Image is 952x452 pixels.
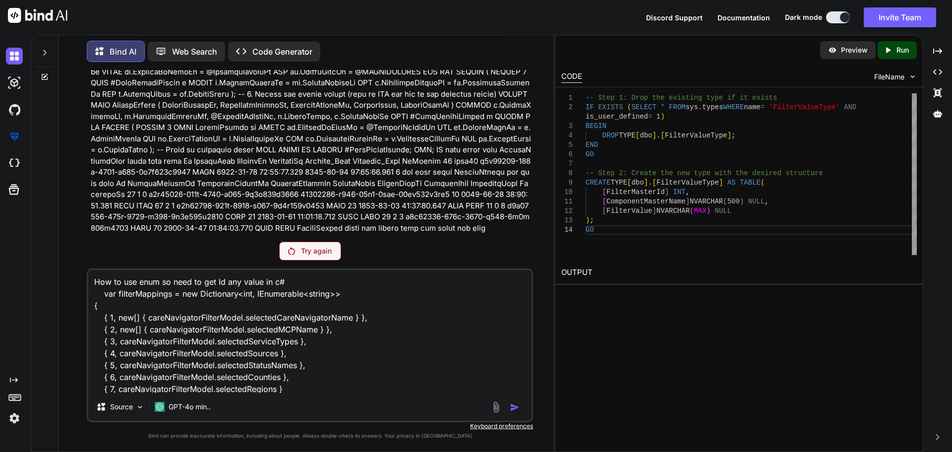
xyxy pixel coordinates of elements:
[586,179,610,187] span: CREATE
[646,13,703,22] span: Discord Support
[656,179,719,187] span: FilterValueType
[586,94,777,102] span: -- Step 1: Drop the existing type if it exists
[761,103,765,111] span: =
[6,410,23,427] img: settings
[748,197,765,205] span: NULL
[6,101,23,118] img: githubDark
[631,179,644,187] span: dbo
[561,206,573,216] div: 12
[87,432,533,440] p: Bind can provide inaccurate information, including about people. Always double-check its answers....
[510,402,520,412] img: icon
[761,179,765,187] span: (
[740,179,761,187] span: TABLE
[252,46,312,58] p: Code Generator
[664,131,727,139] span: FilterValueType
[561,178,573,188] div: 9
[769,103,839,111] span: 'FilterValueType'
[631,103,656,111] span: SELECT
[828,46,837,55] img: preview
[717,12,770,23] button: Documentation
[794,169,823,177] span: ructure
[602,207,606,215] span: [
[765,197,769,205] span: ,
[602,188,606,196] span: [
[719,179,723,187] span: ]
[602,131,619,139] span: DROP
[606,188,665,196] span: FilterMasterId
[586,141,598,149] span: END
[586,216,590,224] span: )
[561,71,582,83] div: CODE
[635,131,639,139] span: [
[685,197,689,205] span: ]
[586,169,794,177] span: -- Step 2: Create the new type with the desired st
[702,103,723,111] span: types
[706,207,710,215] span: )
[656,113,660,121] span: 1
[656,131,660,139] span: .
[785,12,822,22] span: Dark mode
[841,45,868,55] p: Preview
[690,207,694,215] span: (
[610,179,627,187] span: TYPE
[172,46,217,58] p: Web Search
[723,103,744,111] span: WHERE
[561,150,573,159] div: 6
[606,197,686,205] span: ComponentMasterName
[561,225,573,235] div: 14
[844,103,856,111] span: AND
[627,103,631,111] span: (
[155,402,165,412] img: GPT-4o mini
[561,169,573,178] div: 8
[660,131,664,139] span: [
[490,401,502,413] img: attachment
[561,122,573,131] div: 3
[301,246,332,256] p: Try again
[644,179,648,187] span: ]
[619,131,636,139] span: TYPE
[561,103,573,112] div: 2
[561,140,573,150] div: 5
[669,103,686,111] span: FROM
[723,197,727,205] span: (
[646,12,703,23] button: Discord Support
[561,159,573,169] div: 7
[896,45,909,55] p: Run
[110,402,133,412] p: Source
[561,93,573,103] div: 1
[6,155,23,172] img: cloudideIcon
[561,216,573,225] div: 13
[673,188,685,196] span: INT
[561,188,573,197] div: 10
[586,226,594,234] span: GO
[664,188,668,196] span: ]
[698,103,702,111] span: .
[652,131,656,139] span: ]
[648,179,652,187] span: .
[694,207,706,215] span: MAX
[586,103,594,111] span: IF
[731,131,735,139] span: ;
[660,113,664,121] span: )
[685,188,689,196] span: ,
[586,122,606,130] span: BEGIN
[169,402,211,412] p: GPT-4o min..
[602,197,606,205] span: [
[110,46,136,58] p: Bind AI
[640,131,652,139] span: dbo
[6,128,23,145] img: premium
[561,197,573,206] div: 11
[717,13,770,22] span: Documentation
[6,74,23,91] img: darkAi-studio
[740,197,744,205] span: )
[561,131,573,140] div: 4
[8,8,67,23] img: Bind AI
[87,422,533,430] p: Keyboard preferences
[136,403,144,411] img: Pick Models
[652,179,656,187] span: [
[652,207,656,215] span: ]
[908,72,917,81] img: chevron down
[727,131,731,139] span: ]
[714,207,731,215] span: NULL
[88,270,532,393] textarea: How to use enum so need to get Id any value in c# var filterMappings = new Dictionary<int, IEnume...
